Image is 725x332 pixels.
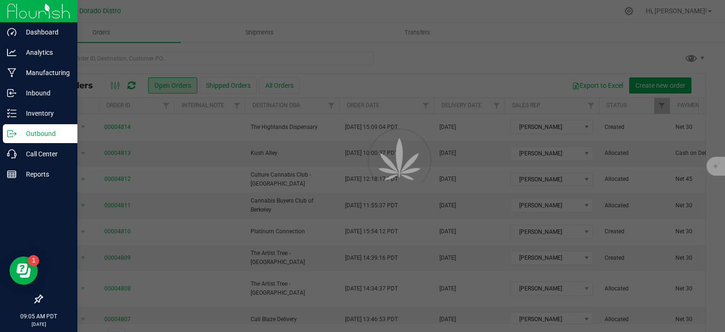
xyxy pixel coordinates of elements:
[17,67,73,78] p: Manufacturing
[17,128,73,139] p: Outbound
[4,321,73,328] p: [DATE]
[9,256,38,285] iframe: Resource center
[17,148,73,160] p: Call Center
[17,47,73,58] p: Analytics
[7,48,17,57] inline-svg: Analytics
[17,87,73,99] p: Inbound
[28,255,39,266] iframe: Resource center unread badge
[7,88,17,98] inline-svg: Inbound
[7,149,17,159] inline-svg: Call Center
[7,129,17,138] inline-svg: Outbound
[7,109,17,118] inline-svg: Inventory
[7,68,17,77] inline-svg: Manufacturing
[4,312,73,321] p: 09:05 AM PDT
[17,169,73,180] p: Reports
[17,26,73,38] p: Dashboard
[7,170,17,179] inline-svg: Reports
[7,27,17,37] inline-svg: Dashboard
[17,108,73,119] p: Inventory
